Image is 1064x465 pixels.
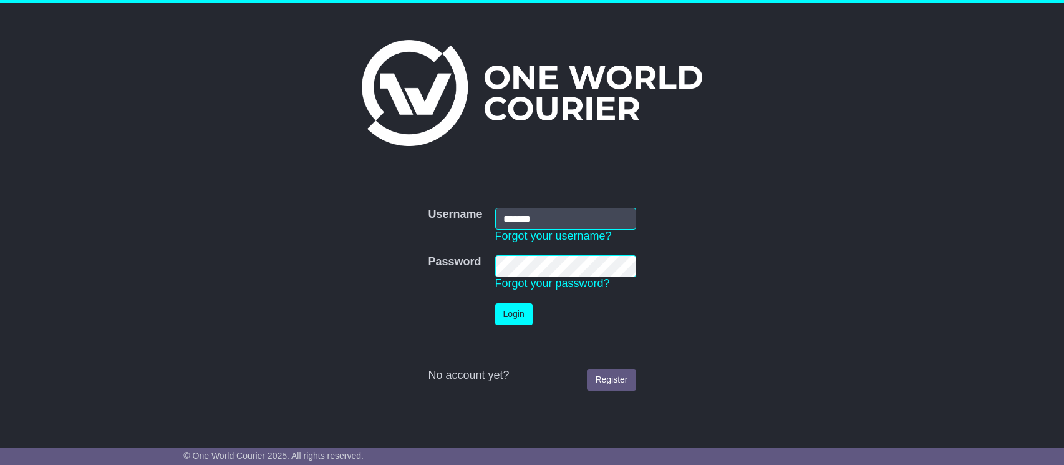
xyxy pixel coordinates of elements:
[362,40,702,146] img: One World
[495,277,610,290] a: Forgot your password?
[495,303,533,325] button: Login
[495,230,612,242] a: Forgot your username?
[428,369,636,383] div: No account yet?
[428,255,481,269] label: Password
[587,369,636,391] a: Register
[428,208,482,222] label: Username
[183,451,364,461] span: © One World Courier 2025. All rights reserved.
